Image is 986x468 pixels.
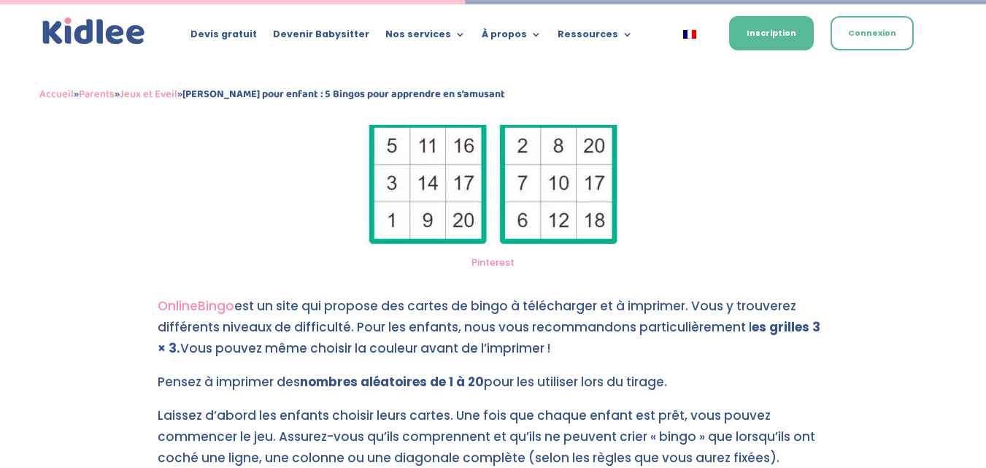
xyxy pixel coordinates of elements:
[39,85,505,103] span: » » »
[158,297,234,315] a: OnlineBingo
[120,85,177,103] a: Jeux et Eveil
[729,16,814,50] a: Inscription
[385,29,466,45] a: Nos services
[39,15,148,48] a: Kidlee Logo
[831,16,914,50] a: Connexion
[482,29,542,45] a: À propos
[273,29,369,45] a: Devenir Babysitter
[158,296,829,372] p: est un site qui propose des cartes de bingo à télécharger et à imprimer. Vous y trouverez différe...
[558,29,633,45] a: Ressources
[190,29,257,45] a: Devis gratuit
[182,85,505,103] strong: [PERSON_NAME] pour enfant : 5 Bingos pour apprendre en s’amusant
[39,15,148,48] img: logo_kidlee_bleu
[683,30,696,39] img: Français
[39,85,74,103] a: Accueil
[471,256,515,269] a: Pinterest
[300,373,484,391] strong: nombres aléatoires de 1 à 20
[79,85,115,103] a: Parents
[158,372,829,405] p: Pensez à imprimer des pour les utiliser lors du tirage.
